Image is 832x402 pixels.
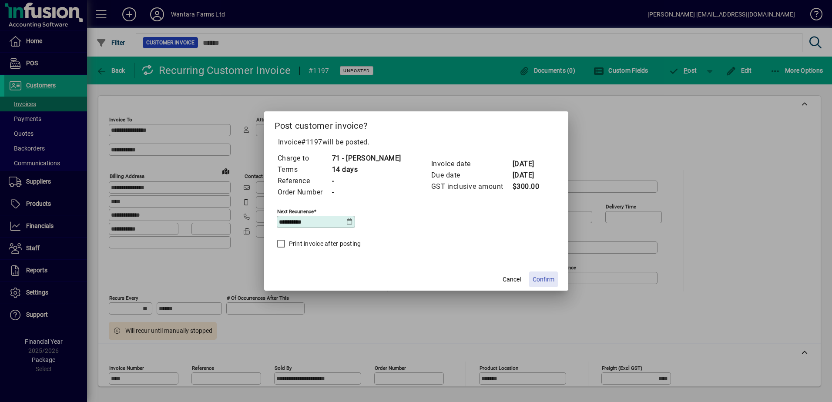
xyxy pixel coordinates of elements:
[277,153,332,164] td: Charge to
[275,137,558,147] p: Invoice will be posted .
[431,170,512,181] td: Due date
[301,138,322,146] span: #1197
[431,158,512,170] td: Invoice date
[287,239,361,248] label: Print invoice after posting
[277,175,332,187] td: Reference
[277,164,332,175] td: Terms
[498,271,526,287] button: Cancel
[277,208,314,214] mat-label: Next recurrence
[529,271,558,287] button: Confirm
[277,187,332,198] td: Order Number
[533,275,554,284] span: Confirm
[332,187,401,198] td: -
[512,158,547,170] td: [DATE]
[512,170,547,181] td: [DATE]
[512,181,547,192] td: $300.00
[503,275,521,284] span: Cancel
[264,111,568,137] h2: Post customer invoice?
[332,175,401,187] td: -
[332,164,401,175] td: 14 days
[431,181,512,192] td: GST inclusive amount
[332,153,401,164] td: 71 - [PERSON_NAME]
